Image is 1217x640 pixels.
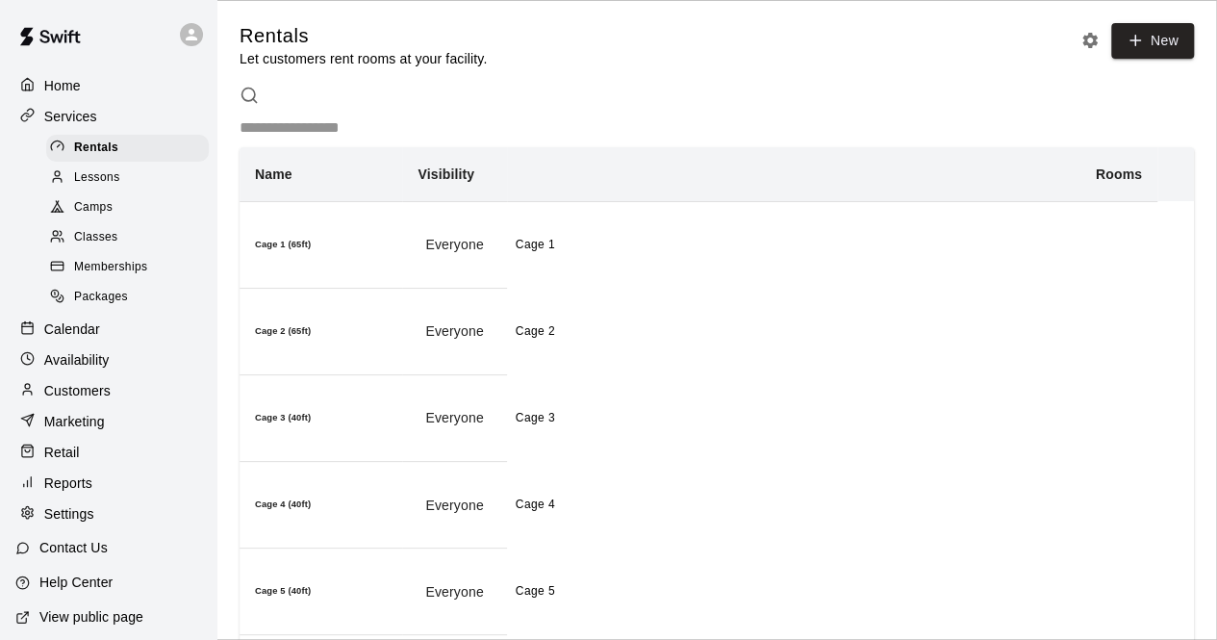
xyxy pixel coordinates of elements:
[74,258,147,277] span: Memberships
[418,235,491,254] div: This service is visible to all of your customers
[46,133,216,163] a: Rentals
[1111,23,1194,59] a: New
[15,469,201,498] a: Reports
[15,346,201,374] a: Availability
[418,323,491,339] span: Everyone
[44,504,94,524] p: Settings
[255,585,387,598] h6: Cage 5 (40ft)
[46,253,216,283] a: Memberships
[255,325,387,338] h6: Cage 2 (65ft)
[74,288,128,307] span: Packages
[74,198,113,218] span: Camps
[516,238,555,251] span: Cage 1
[1076,26,1104,55] button: Rental settings
[74,139,118,158] span: Rentals
[74,168,120,188] span: Lessons
[418,237,491,252] span: Everyone
[44,412,105,431] p: Marketing
[15,438,201,467] a: Retail
[240,49,487,68] p: Let customers rent rooms at your facility.
[15,376,201,405] a: Customers
[39,607,143,627] p: View public page
[255,166,292,182] b: Name
[44,381,111,400] p: Customers
[46,135,209,162] div: Rentals
[255,239,387,251] h6: Cage 1 (65ft)
[44,350,110,370] p: Availability
[46,165,209,192] div: Lessons
[418,321,491,341] div: This service is visible to all of your customers
[44,76,81,95] p: Home
[516,411,555,424] span: Cage 3
[418,408,491,427] div: This service is visible to all of your customers
[74,228,117,247] span: Classes
[44,320,100,339] p: Calendar
[255,499,387,511] h6: Cage 4 (40ft)
[15,71,201,100] a: Home
[46,283,216,313] a: Packages
[418,498,491,513] span: Everyone
[418,410,491,425] span: Everyone
[240,23,487,49] h5: Rentals
[15,499,201,528] a: Settings
[44,474,92,493] p: Reports
[516,324,555,338] span: Cage 2
[516,584,555,598] span: Cage 5
[46,193,216,223] a: Camps
[46,194,209,221] div: Camps
[39,573,113,592] p: Help Center
[418,496,491,515] div: This service is visible to all of your customers
[46,254,209,281] div: Memberships
[46,163,216,192] a: Lessons
[15,315,201,344] a: Calendar
[46,223,216,253] a: Classes
[418,582,491,602] div: This service is visible to all of your customers
[15,407,201,436] a: Marketing
[44,107,97,126] p: Services
[46,224,209,251] div: Classes
[418,166,474,182] b: Visibility
[44,443,80,462] p: Retail
[15,102,201,131] a: Services
[39,538,108,557] p: Contact Us
[46,284,209,311] div: Packages
[418,584,491,600] span: Everyone
[255,412,387,424] h6: Cage 3 (40ft)
[1096,166,1142,182] b: Rooms
[516,498,555,511] span: Cage 4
